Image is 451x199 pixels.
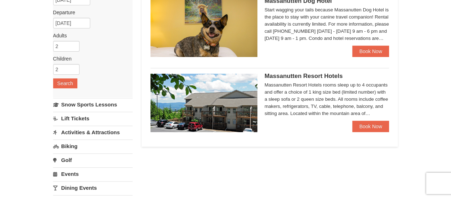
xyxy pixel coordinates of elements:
label: Adults [53,32,127,39]
button: Search [53,78,77,88]
div: Start wagging your tails because Massanutten Dog Hotel is the place to stay with your canine trav... [265,6,389,42]
a: Book Now [352,46,389,57]
a: Dining Events [53,181,133,194]
img: 19219026-1-e3b4ac8e.jpg [150,74,257,132]
a: Biking [53,140,133,153]
a: Golf [53,153,133,167]
span: Massanutten Resort Hotels [265,73,343,79]
a: Activities & Attractions [53,126,133,139]
div: Massanutten Resort Hotels rooms sleep up to 4 occupants and offer a choice of 1 king size bed (li... [265,82,389,117]
a: Book Now [352,121,389,132]
a: Events [53,167,133,180]
a: Lift Tickets [53,112,133,125]
label: Children [53,55,127,62]
a: Snow Sports Lessons [53,98,133,111]
label: Departure [53,9,127,16]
